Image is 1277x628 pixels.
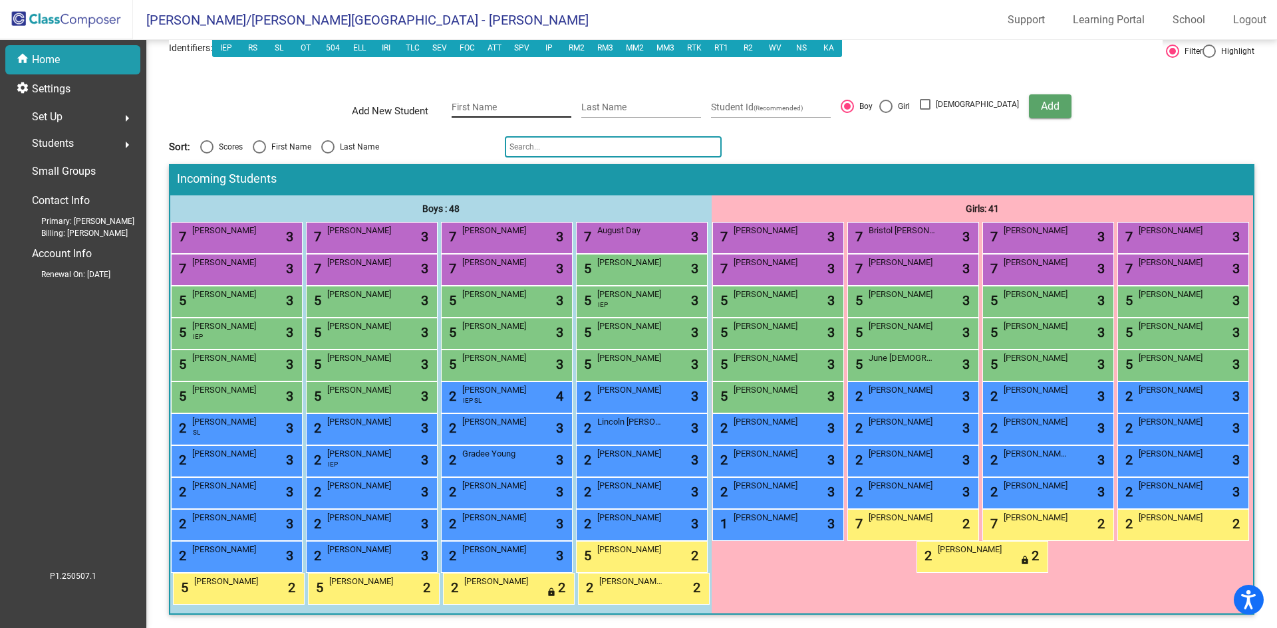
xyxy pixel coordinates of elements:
span: 3 [1232,482,1240,502]
mat-icon: arrow_right [119,110,135,126]
span: [PERSON_NAME] [462,511,529,524]
span: [PERSON_NAME] [1004,288,1070,301]
span: [PERSON_NAME] [597,479,664,492]
input: Last Name [581,102,701,113]
button: TLC [399,38,426,57]
span: [PERSON_NAME] [327,352,394,365]
span: 7 [1122,229,1133,245]
span: Students [32,134,74,153]
span: 5 [1122,356,1133,372]
button: IEP [212,38,239,57]
span: [PERSON_NAME] [734,224,800,237]
span: 3 [827,386,835,406]
span: 2 [581,452,591,468]
span: 3 [1097,322,1105,342]
span: [DEMOGRAPHIC_DATA] [936,96,1019,112]
span: 5 [717,324,728,340]
a: School [1162,9,1216,31]
span: 3 [1232,418,1240,438]
span: [PERSON_NAME] [869,383,935,397]
span: 2 [987,452,998,468]
span: 2 [446,452,456,468]
span: Add New Student [352,103,442,119]
span: [PERSON_NAME] [734,256,800,269]
span: 3 [421,290,428,310]
span: [PERSON_NAME] [192,415,259,429]
span: [PERSON_NAME] [1139,352,1205,365]
span: [PERSON_NAME] [327,511,394,524]
div: Boy [854,100,873,112]
span: 3 [1097,227,1105,247]
span: [PERSON_NAME] [327,320,394,333]
span: 2 [717,484,728,500]
div: Highlight [1216,45,1254,57]
span: [PERSON_NAME] [192,224,259,237]
div: Girl [893,100,910,112]
span: 3 [827,290,835,310]
button: R2 [735,38,762,57]
span: [PERSON_NAME] [327,383,394,397]
p: Small Groups [32,162,96,181]
span: 3 [421,386,428,406]
button: RM3 [591,38,620,57]
span: 3 [1097,418,1105,438]
span: [PERSON_NAME] [597,511,664,524]
span: 3 [691,386,698,406]
a: Identifiers: [169,43,212,53]
span: 3 [691,514,698,534]
span: [PERSON_NAME] [1004,224,1070,237]
span: 3 [1097,259,1105,278]
span: 2 [176,420,186,436]
span: 2 [1097,514,1105,534]
span: 3 [691,290,698,310]
span: 3 [1232,354,1240,374]
span: 2 [446,388,456,404]
span: [PERSON_NAME] [734,511,800,524]
span: 3 [421,450,428,470]
span: 3 [421,482,428,502]
span: 2 [1122,388,1133,404]
span: [PERSON_NAME] [1139,288,1205,301]
span: 3 [1097,450,1105,470]
span: 2 [581,388,591,404]
span: 3 [421,354,428,374]
span: [PERSON_NAME] [462,352,529,365]
span: 2 [311,484,321,500]
span: 3 [962,450,970,470]
span: 3 [691,227,698,247]
span: Primary: [PERSON_NAME] [20,215,134,227]
button: IP [535,38,563,57]
span: [PERSON_NAME] [462,479,529,492]
span: 2 [311,420,321,436]
span: [PERSON_NAME] [1004,320,1070,333]
span: 3 [691,450,698,470]
span: June [DEMOGRAPHIC_DATA] [869,352,935,365]
span: [PERSON_NAME] [192,320,259,333]
span: 5 [311,356,321,372]
span: 7 [446,229,456,245]
input: Search... [505,136,722,157]
span: IEP [328,459,338,469]
div: Filter [1179,45,1203,57]
button: OT [292,38,319,57]
span: 7 [176,261,186,276]
span: 5 [987,324,998,340]
button: ATT [481,38,508,57]
span: [PERSON_NAME] [734,288,800,301]
span: Renewal On: [DATE] [20,268,110,280]
button: IRI [372,38,400,57]
span: 3 [421,418,428,438]
span: [PERSON_NAME] [192,383,259,397]
span: [PERSON_NAME] [1139,511,1205,524]
span: [PERSON_NAME] [327,447,394,461]
div: Scores [213,141,243,153]
span: 2 [446,484,456,500]
span: 3 [827,482,835,502]
span: 3 [286,482,293,502]
span: 3 [286,322,293,342]
span: SL [193,427,200,437]
span: 3 [1232,259,1240,278]
mat-icon: arrow_right [119,137,135,153]
span: [PERSON_NAME] [597,447,664,461]
span: [PERSON_NAME] [462,224,529,237]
